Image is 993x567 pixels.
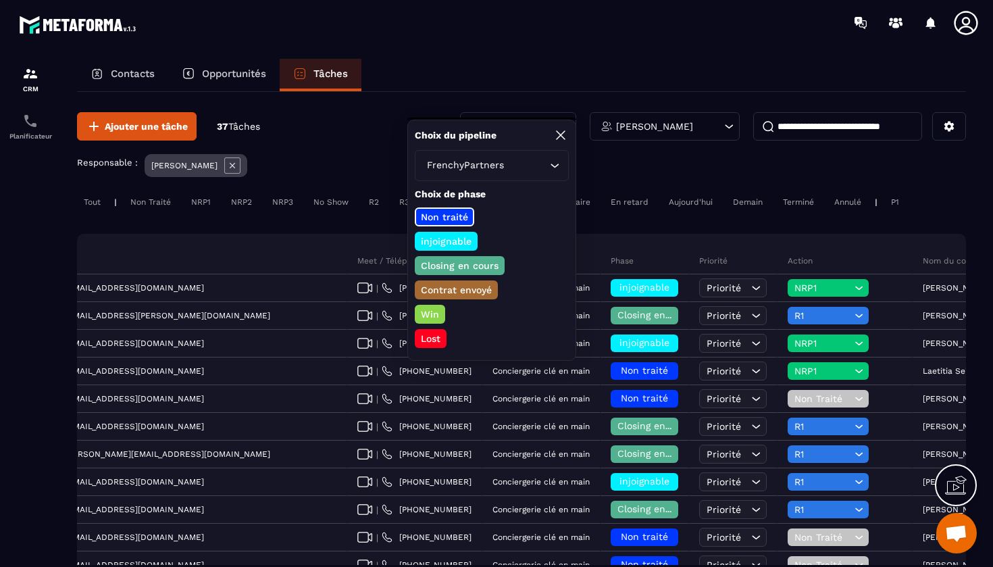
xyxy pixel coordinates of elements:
span: Priorité [707,338,741,349]
span: | [376,505,378,515]
span: Non Traité [794,532,851,543]
a: [PHONE_NUMBER] [382,476,472,487]
p: Conciergerie clé en main [492,449,590,459]
a: [PHONE_NUMBER] [382,366,472,376]
p: Conciergerie clé en main [492,505,590,514]
div: NRP3 [265,194,300,210]
a: [PHONE_NUMBER] [382,282,472,293]
div: En retard [604,194,655,210]
span: NRP1 [794,366,851,376]
div: R2 [362,194,386,210]
div: Search for option [415,150,569,181]
p: [PERSON_NAME] [923,505,989,514]
span: injoignable [619,476,669,487]
span: Closing en cours [617,503,694,514]
div: NRP1 [184,194,218,210]
span: | [376,533,378,543]
img: scheduler [22,113,39,129]
span: Non Traité [794,393,851,404]
span: NRP1 [794,282,851,293]
span: R1 [794,449,851,460]
span: Non traité [621,393,668,403]
span: NRP1 [794,338,851,349]
a: [PHONE_NUMBER] [382,504,472,515]
span: Priorité [707,449,741,460]
p: [PERSON_NAME] [923,449,989,459]
p: Laetitia Seitiée [923,366,982,376]
span: Closing en cours [617,310,694,320]
p: Tâches [313,68,348,80]
a: Opportunités [168,59,280,91]
p: Lost [419,332,442,345]
img: logo [19,12,141,37]
span: | [376,283,378,293]
p: Meet / Téléphone [357,255,426,266]
p: Plus de filtre [486,117,546,136]
a: Tâches [280,59,361,91]
span: R1 [794,476,851,487]
p: Conciergerie clé en main [492,533,590,542]
span: | [376,366,378,376]
p: Win [419,307,441,321]
input: Search for option [507,158,546,173]
p: 37 [217,120,260,133]
span: Priorité [707,282,741,293]
span: Ajouter une tâche [105,120,188,133]
span: Priorité [707,393,741,404]
span: | [376,311,378,321]
p: Conciergerie clé en main [492,422,590,431]
p: Choix du pipeline [415,129,496,142]
p: [PERSON_NAME] [923,533,989,542]
span: injoignable [619,282,669,293]
span: | [376,477,378,487]
p: | [875,197,877,207]
span: Non traité [621,365,668,376]
div: Terminé [776,194,821,210]
span: Priorité [707,532,741,543]
a: [PHONE_NUMBER] [382,421,472,432]
span: Priorité [707,366,741,376]
span: Priorité [707,476,741,487]
p: Responsable : [77,157,138,168]
a: [PHONE_NUMBER] [382,532,472,543]
span: FrenchyPartners [424,158,507,173]
div: Non Traité [124,194,178,210]
span: Priorité [707,421,741,432]
button: Ajouter une tâche [77,112,197,141]
span: Priorité [707,310,741,321]
p: Closing en cours [419,259,501,272]
div: Annulé [827,194,868,210]
div: Aujourd'hui [662,194,719,210]
span: | [376,394,378,404]
span: | [376,339,378,349]
p: Non traité [419,210,470,224]
p: Conciergerie clé en main [492,477,590,487]
div: À faire [557,194,597,210]
p: Contacts [111,68,155,80]
a: formationformationCRM [3,55,57,103]
div: No Show [307,194,355,210]
div: Ouvrir le chat [936,513,977,553]
p: CRM [3,85,57,93]
p: Action [788,255,813,266]
div: R3 [392,194,416,210]
a: [PHONE_NUMBER] [382,449,472,460]
p: [PERSON_NAME] [923,394,989,403]
span: Tâches [228,121,260,132]
a: [PHONE_NUMBER] [382,310,472,321]
img: formation [22,66,39,82]
p: [PERSON_NAME] [151,161,218,170]
p: Choix de phase [415,188,569,201]
div: Tout [77,194,107,210]
p: Opportunités [202,68,266,80]
p: injoignable [419,235,474,248]
div: Demain [726,194,769,210]
p: [PERSON_NAME] [923,477,989,487]
p: | [114,197,117,207]
p: Planificateur [3,132,57,140]
div: P1 [884,194,906,210]
p: Contrat envoyé [419,283,494,297]
a: [PHONE_NUMBER] [382,393,472,404]
span: R1 [794,504,851,515]
p: [PERSON_NAME] [923,422,989,431]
